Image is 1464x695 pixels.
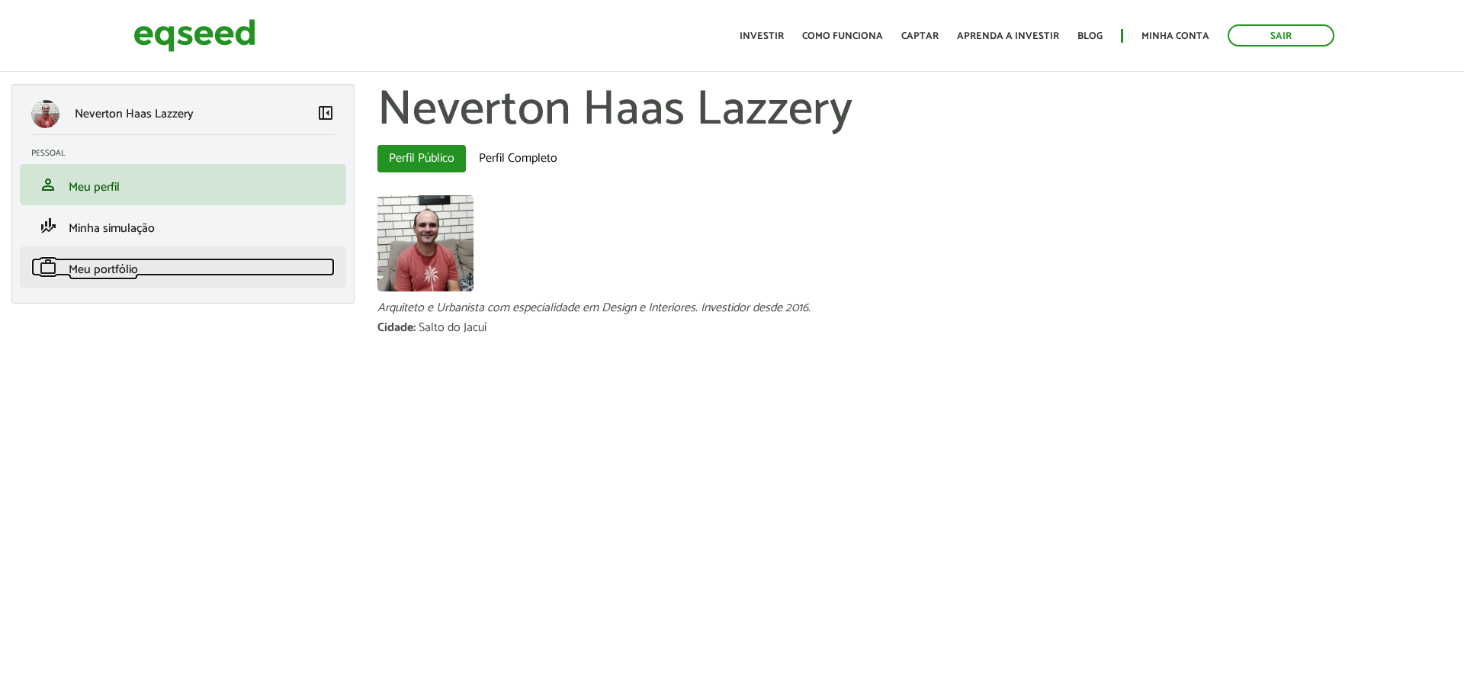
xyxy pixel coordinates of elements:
[69,259,138,280] span: Meu portfólio
[377,195,474,291] a: Ver perfil do usuário.
[419,322,486,334] div: Salto do Jacuí
[1141,31,1209,41] a: Minha conta
[316,104,335,122] span: left_panel_close
[69,218,155,239] span: Minha simulação
[377,322,419,334] div: Cidade
[133,15,255,56] img: EqSeed
[467,145,569,172] a: Perfil Completo
[39,175,57,194] span: person
[377,302,1453,314] div: Arquiteto e Urbanista com especialidade em Design e Interiores. Investidor desde 2016.
[377,195,474,291] img: Foto de Neverton Haas Lazzery
[39,258,57,276] span: work
[802,31,883,41] a: Como funciona
[69,177,120,198] span: Meu perfil
[901,31,939,41] a: Captar
[20,246,346,288] li: Meu portfólio
[31,217,335,235] a: finance_modeMinha simulação
[31,149,346,158] h2: Pessoal
[1077,31,1103,41] a: Blog
[740,31,784,41] a: Investir
[20,164,346,205] li: Meu perfil
[31,258,335,276] a: workMeu portfólio
[413,317,416,338] span: :
[377,84,1453,137] h1: Neverton Haas Lazzery
[957,31,1059,41] a: Aprenda a investir
[39,217,57,235] span: finance_mode
[1228,24,1334,47] a: Sair
[316,104,335,125] a: Colapsar menu
[31,175,335,194] a: personMeu perfil
[377,145,466,172] a: Perfil Público
[75,107,194,121] p: Neverton Haas Lazzery
[20,205,346,246] li: Minha simulação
